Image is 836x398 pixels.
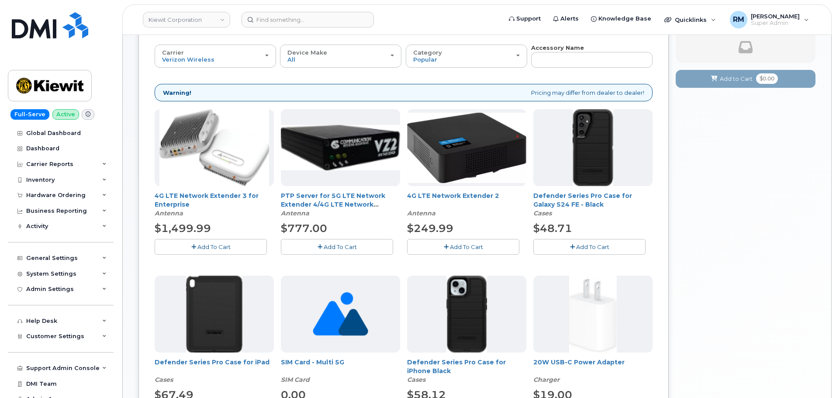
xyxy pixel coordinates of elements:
span: Carrier [162,49,184,56]
div: 4G LTE Network Extender 2 [407,191,526,218]
em: Cases [155,376,173,384]
span: [PERSON_NAME] [751,13,800,20]
span: All [287,56,295,63]
div: 20W USB-C Power Adapter [533,358,653,384]
button: Add To Cart [407,239,519,254]
span: Add To Cart [324,243,357,250]
div: Rachel Miller [724,11,815,28]
span: Add To Cart [450,243,483,250]
img: Casa_Sysem.png [281,125,400,170]
em: Charger [533,376,560,384]
div: Defender Series Pro Case for Galaxy S24 FE - Black [533,191,653,218]
span: $48.71 [533,222,572,235]
button: Category Popular [406,45,527,67]
a: 4G LTE Network Extender 2 [407,192,499,200]
img: casa.png [159,109,269,186]
span: Alerts [560,14,579,23]
a: 20W USB-C Power Adapter [533,358,625,366]
span: $249.99 [407,222,453,235]
img: defenderipad10thgen.png [186,276,242,353]
button: Carrier Verizon Wireless [155,45,276,67]
a: PTP Server for 5G LTE Network Extender 4/4G LTE Network Extender 3 [281,192,385,217]
input: Find something... [242,12,374,28]
span: $777.00 [281,222,327,235]
em: Antenna [407,209,435,217]
span: Quicklinks [675,16,707,23]
iframe: Messenger Launcher [798,360,829,391]
span: $0.00 [756,73,778,84]
div: SIM Card - Multi 5G [281,358,400,384]
span: Device Make [287,49,327,56]
img: defenders23fe.png [573,109,613,186]
div: Pricing may differ from dealer to dealer! [155,84,653,102]
div: Defender Series Pro Case for iPad [155,358,274,384]
em: SIM Card [281,376,310,384]
span: Super Admin [751,20,800,27]
button: Add To Cart [155,239,267,254]
strong: Warning! [163,89,191,97]
button: Add to Cart $0.00 [676,70,815,88]
button: Add To Cart [533,239,646,254]
button: Add To Cart [281,239,393,254]
div: 4G LTE Network Extender 3 for Enterprise [155,191,274,218]
div: PTP Server for 5G LTE Network Extender 4/4G LTE Network Extender 3 [281,191,400,218]
a: Knowledge Base [585,10,657,28]
em: Antenna [281,209,309,217]
em: Cases [407,376,425,384]
div: Quicklinks [658,11,722,28]
span: Popular [413,56,437,63]
span: $1,499.99 [155,222,211,235]
img: no_image_found-2caef05468ed5679b831cfe6fc140e25e0c280774317ffc20a367ab7fd17291e.png [313,276,368,353]
a: 4G LTE Network Extender 3 for Enterprise [155,192,259,208]
span: Verizon Wireless [162,56,214,63]
span: Add to Cart [720,75,753,83]
button: Device Make All [280,45,401,67]
div: Defender Series Pro Case for iPhone Black [407,358,526,384]
span: Add To Cart [576,243,609,250]
span: Support [516,14,541,23]
a: Alerts [547,10,585,28]
img: apple20w.jpg [569,276,617,353]
span: Add To Cart [197,243,231,250]
a: SIM Card - Multi 5G [281,358,344,366]
span: RM [733,14,744,25]
strong: Accessory Name [531,44,584,51]
a: Defender Series Pro Case for iPhone Black [407,358,506,375]
img: defenderiphone14.png [446,276,487,353]
em: Cases [533,209,552,217]
a: Defender Series Pro Case for iPad [155,358,269,366]
em: Antenna [155,209,183,217]
img: 4glte_extender.png [407,113,526,183]
span: Knowledge Base [598,14,651,23]
span: Category [413,49,442,56]
a: Kiewit Corporation [143,12,230,28]
a: Support [503,10,547,28]
a: Defender Series Pro Case for Galaxy S24 FE - Black [533,192,632,208]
